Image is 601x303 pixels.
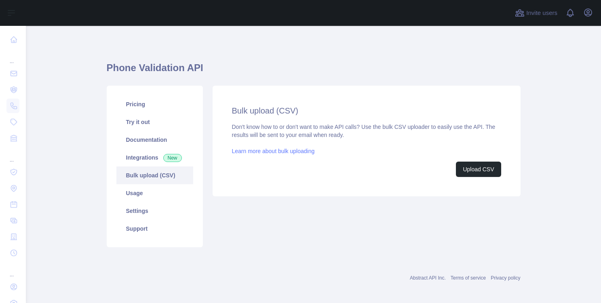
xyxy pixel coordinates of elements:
[526,8,557,18] span: Invite users
[116,220,193,238] a: Support
[6,48,19,65] div: ...
[232,123,501,177] div: Don't know how to or don't want to make API calls? Use the bulk CSV uploader to easily use the AP...
[513,6,559,19] button: Invite users
[116,202,193,220] a: Settings
[491,275,520,281] a: Privacy policy
[232,148,315,154] a: Learn more about bulk uploading
[456,162,501,177] button: Upload CSV
[451,275,486,281] a: Terms of service
[116,131,193,149] a: Documentation
[6,147,19,163] div: ...
[116,95,193,113] a: Pricing
[116,166,193,184] a: Bulk upload (CSV)
[163,154,182,162] span: New
[410,275,446,281] a: Abstract API Inc.
[107,61,521,81] h1: Phone Validation API
[232,105,501,116] h2: Bulk upload (CSV)
[116,184,193,202] a: Usage
[116,149,193,166] a: Integrations New
[6,262,19,278] div: ...
[116,113,193,131] a: Try it out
